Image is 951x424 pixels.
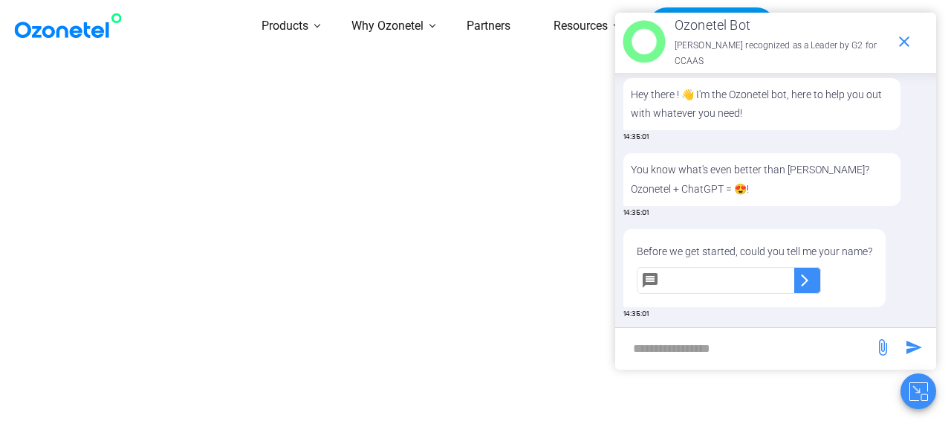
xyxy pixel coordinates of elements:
[623,335,866,362] div: new-msg-input
[637,242,872,261] p: Before we get started, could you tell me your name?
[631,86,893,123] p: Hey there ! 👋 I'm the Ozonetel bot, here to help you out with whatever you need!
[623,208,649,219] span: 14:35:01
[900,373,936,409] button: Close chat
[623,20,666,63] img: header
[631,161,893,198] p: You know what's even better than [PERSON_NAME]? Ozonetel + ChatGPT = 😍!
[868,333,898,362] span: send message
[675,38,888,70] p: [PERSON_NAME] recognized as a Leader by G2 for CCAAS
[623,132,649,143] span: 14:35:01
[675,13,888,37] p: Ozonetel Bot
[899,333,929,362] span: send message
[889,27,919,57] span: end chat or minimize
[648,7,775,46] a: Request a Demo
[623,309,649,320] span: 14:35:01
